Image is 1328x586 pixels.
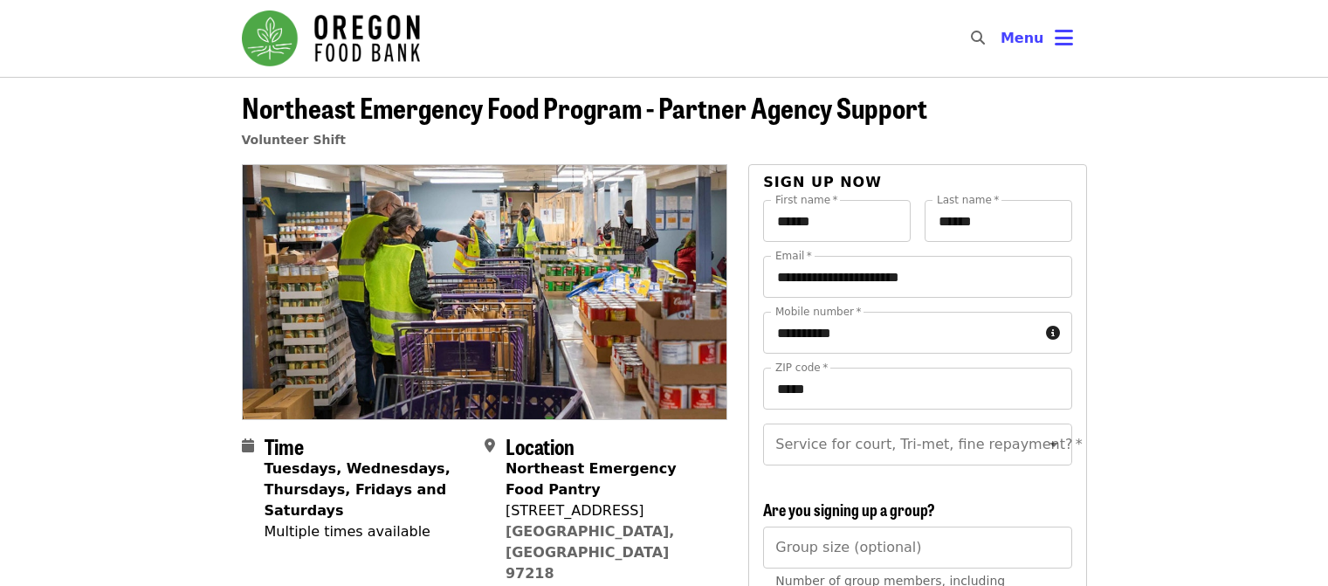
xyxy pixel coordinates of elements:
[995,17,1009,59] input: Search
[987,17,1087,59] button: Toggle account menu
[243,165,727,418] img: Northeast Emergency Food Program - Partner Agency Support organized by Oregon Food Bank
[763,256,1071,298] input: Email
[506,523,675,582] a: [GEOGRAPHIC_DATA], [GEOGRAPHIC_DATA] 97218
[506,500,713,521] div: [STREET_ADDRESS]
[763,174,882,190] span: Sign up now
[763,498,935,521] span: Are you signing up a group?
[265,460,451,519] strong: Tuesdays, Wednesdays, Thursdays, Fridays and Saturdays
[265,431,304,461] span: Time
[775,251,812,261] label: Email
[1042,432,1066,457] button: Open
[506,431,575,461] span: Location
[763,527,1071,569] input: [object Object]
[775,362,828,373] label: ZIP code
[775,307,861,317] label: Mobile number
[242,86,927,128] span: Northeast Emergency Food Program - Partner Agency Support
[1001,30,1044,46] span: Menu
[242,438,254,454] i: calendar icon
[1046,325,1060,341] i: circle-info icon
[485,438,495,454] i: map-marker-alt icon
[925,200,1072,242] input: Last name
[763,368,1071,410] input: ZIP code
[1055,25,1073,51] i: bars icon
[506,460,677,498] strong: Northeast Emergency Food Pantry
[242,10,420,66] img: Oregon Food Bank - Home
[265,521,471,542] div: Multiple times available
[971,30,985,46] i: search icon
[775,195,838,205] label: First name
[242,133,347,147] a: Volunteer Shift
[763,200,911,242] input: First name
[937,195,999,205] label: Last name
[763,312,1038,354] input: Mobile number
